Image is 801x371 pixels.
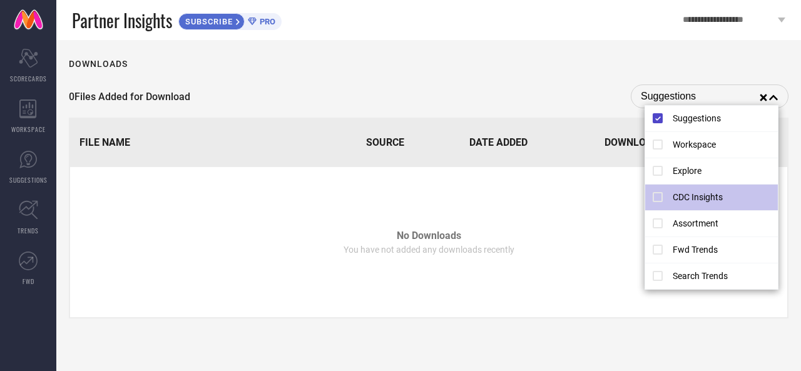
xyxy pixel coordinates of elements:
li: Fwd Trends [645,237,778,263]
span: WORKSPACE [11,125,46,134]
span: SUBSCRIBE [179,17,236,26]
span: Source [366,136,404,148]
li: Assortment [645,211,778,237]
span: Download Status [605,136,699,148]
a: SUBSCRIBEPRO [178,10,282,30]
span: PRO [257,17,275,26]
span: File Name [79,136,130,148]
span: Date Added [469,136,528,148]
span: FWD [23,277,34,286]
li: Workspace [645,132,778,158]
span: 0 Files Added for Download [69,91,190,103]
h1: Downloads [69,59,128,69]
span: Partner Insights [72,8,172,33]
li: CDC Insights [645,185,778,211]
span: No Downloads [397,230,461,241]
li: Explore [645,158,778,185]
span: TRENDS [18,226,39,235]
span: SCORECARDS [10,74,47,83]
span: SUGGESTIONS [9,175,48,185]
li: Suggestions [645,106,778,132]
span: You have not added any downloads recently [344,245,514,255]
li: Search Trends [645,263,778,289]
